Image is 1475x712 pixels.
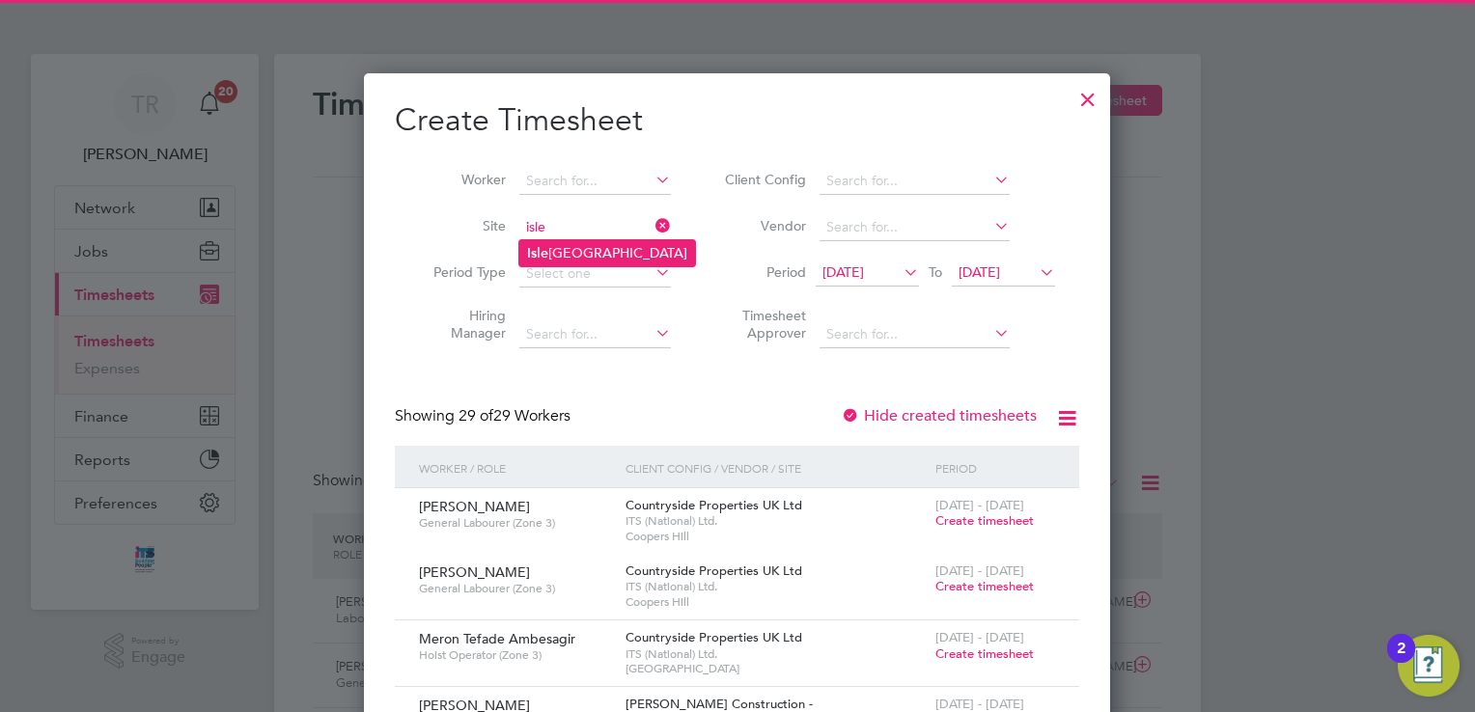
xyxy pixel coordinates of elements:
span: [PERSON_NAME] [419,563,530,581]
span: General Labourer (Zone 3) [419,515,611,531]
span: [PERSON_NAME] [419,498,530,515]
li: [GEOGRAPHIC_DATA] [519,240,695,266]
span: Coopers Hill [626,594,926,610]
div: Worker / Role [414,446,621,490]
span: ITS (National) Ltd. [626,513,926,529]
span: Create timesheet [935,645,1034,662]
span: [GEOGRAPHIC_DATA] [626,661,926,676]
h2: Create Timesheet [395,100,1079,141]
span: 29 of [459,406,493,425]
label: Vendor [719,217,806,234]
b: Isle [527,245,548,261]
div: Period [931,446,1060,490]
label: Timesheet Approver [719,307,806,342]
span: Create timesheet [935,578,1034,594]
span: ITS (National) Ltd. [626,579,926,594]
label: Period [719,263,806,281]
span: [DATE] - [DATE] [935,696,1024,712]
label: Worker [419,171,506,188]
span: Countryside Properties UK Ltd [626,629,802,645]
span: To [923,260,948,285]
label: Site [419,217,506,234]
span: 29 Workers [459,406,571,425]
span: [DATE] [959,263,1000,281]
span: [DATE] [822,263,864,281]
label: Period Type [419,263,506,281]
label: Client Config [719,171,806,188]
span: [DATE] - [DATE] [935,497,1024,513]
input: Select one [519,260,671,288]
span: Countryside Properties UK Ltd [626,497,802,513]
input: Search for... [820,168,1010,195]
button: Open Resource Center, 2 new notifications [1398,635,1460,697]
span: Create timesheet [935,512,1034,529]
input: Search for... [820,214,1010,241]
span: Countryside Properties UK Ltd [626,562,802,579]
span: ITS (National) Ltd. [626,646,926,662]
span: [DATE] - [DATE] [935,629,1024,645]
label: Hide created timesheets [841,406,1037,425]
span: [DATE] - [DATE] [935,562,1024,579]
div: Showing [395,406,574,426]
span: Hoist Operator (Zone 3) [419,647,611,663]
label: Hiring Manager [419,307,506,342]
span: Meron Tefade Ambesagir [419,630,575,647]
span: Coopers Hill [626,529,926,544]
input: Search for... [519,321,671,348]
span: General Labourer (Zone 3) [419,581,611,596]
input: Search for... [519,214,671,241]
input: Search for... [820,321,1010,348]
div: 2 [1397,648,1405,673]
div: Client Config / Vendor / Site [621,446,931,490]
input: Search for... [519,168,671,195]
